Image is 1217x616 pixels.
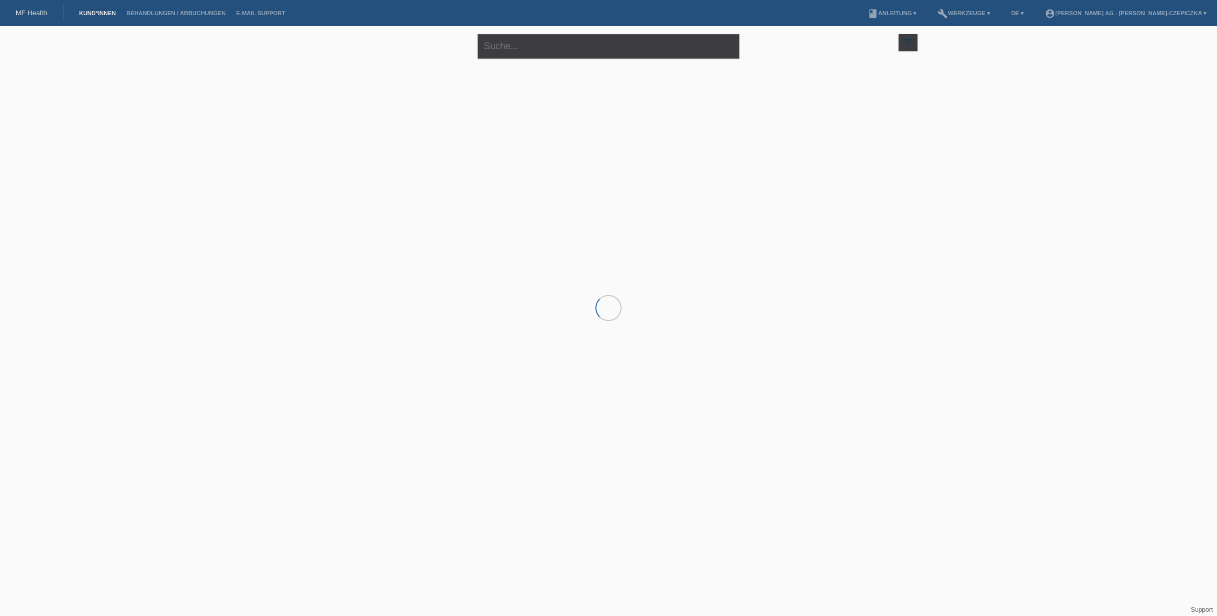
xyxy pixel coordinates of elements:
a: account_circle[PERSON_NAME] AG - [PERSON_NAME]-Czepiczka ▾ [1039,10,1212,16]
i: book [868,8,878,19]
a: Support [1191,606,1213,613]
a: Behandlungen / Abbuchungen [121,10,231,16]
a: buildWerkzeuge ▾ [932,10,995,16]
a: MF Health [16,9,47,17]
a: E-Mail Support [231,10,291,16]
i: account_circle [1045,8,1055,19]
input: Suche... [478,34,739,59]
i: filter_list [902,36,914,48]
i: build [937,8,948,19]
a: DE ▾ [1006,10,1029,16]
a: bookAnleitung ▾ [862,10,922,16]
a: Kund*innen [74,10,121,16]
